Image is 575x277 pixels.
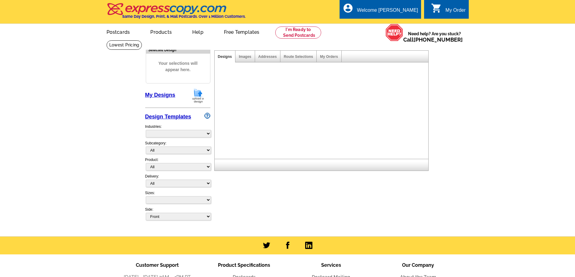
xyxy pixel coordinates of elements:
[145,157,210,174] div: Product:
[146,47,210,53] div: Selected Design
[145,190,210,207] div: Sizes:
[402,262,434,268] span: Our Company
[258,55,277,59] a: Addresses
[97,24,140,39] a: Postcards
[145,92,175,98] a: My Designs
[321,262,341,268] span: Services
[151,54,206,79] span: Your selections will appear here.
[145,174,210,190] div: Delivery:
[357,8,418,16] div: Welcome [PERSON_NAME]
[204,113,210,119] img: design-wizard-help-icon.png
[403,36,463,43] span: Call
[431,3,442,14] i: shopping_cart
[107,7,246,19] a: Same Day Design, Print, & Mail Postcards. Over 1 Million Customers.
[431,7,466,14] a: shopping_cart My Order
[446,8,466,16] div: My Order
[414,36,463,43] a: [PHONE_NUMBER]
[239,55,251,59] a: Images
[122,14,246,19] h4: Same Day Design, Print, & Mail Postcards. Over 1 Million Customers.
[343,3,353,14] i: account_circle
[145,207,210,221] div: Side:
[214,24,269,39] a: Free Templates
[136,262,179,268] span: Customer Support
[218,55,232,59] a: Designs
[218,262,270,268] span: Product Specifications
[145,114,191,120] a: Design Templates
[190,88,206,103] img: upload-design
[403,31,466,43] span: Need help? Are you stuck?
[183,24,213,39] a: Help
[145,121,210,140] div: Industries:
[141,24,181,39] a: Products
[145,140,210,157] div: Subcategory:
[385,24,403,41] img: help
[284,55,313,59] a: Route Selections
[320,55,338,59] a: My Orders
